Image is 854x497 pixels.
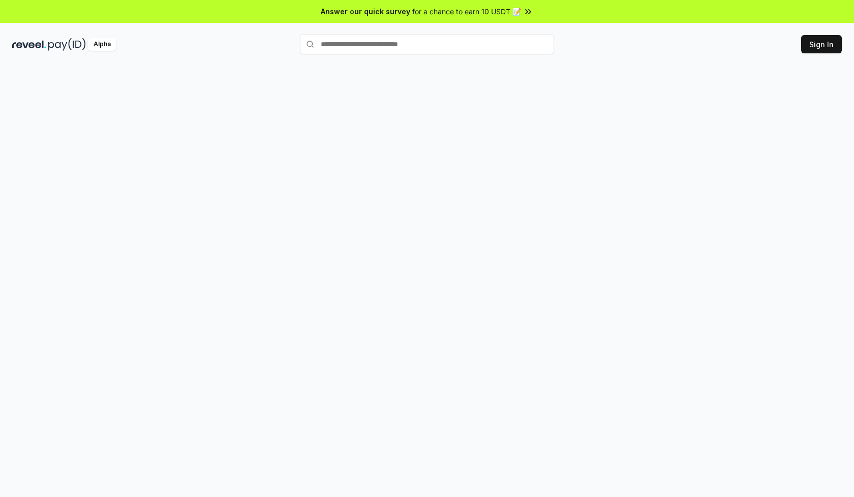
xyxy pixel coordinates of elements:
[801,35,842,53] button: Sign In
[321,6,410,17] span: Answer our quick survey
[88,38,116,51] div: Alpha
[48,38,86,51] img: pay_id
[12,38,46,51] img: reveel_dark
[412,6,521,17] span: for a chance to earn 10 USDT 📝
